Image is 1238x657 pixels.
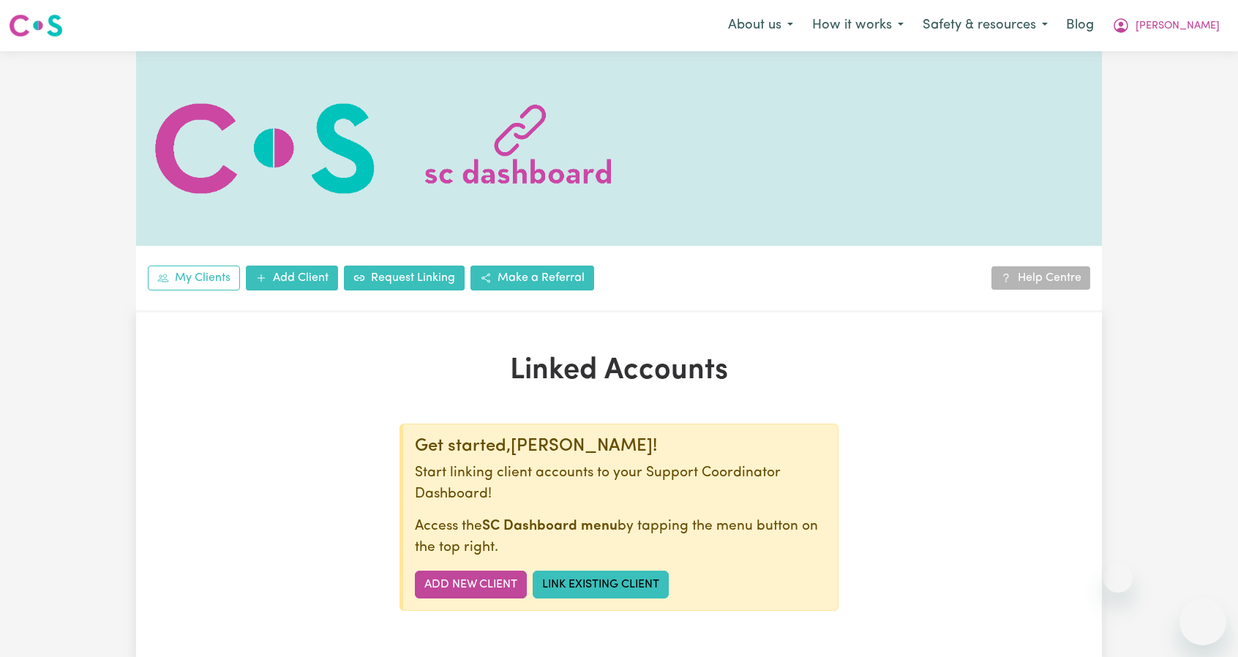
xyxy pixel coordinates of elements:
[482,519,618,533] b: SC Dashboard menu
[306,353,932,388] h1: Linked Accounts
[719,10,803,41] button: About us
[470,266,594,290] a: Make a Referral
[1136,18,1220,34] span: [PERSON_NAME]
[9,12,63,39] img: Careseekers logo
[1057,10,1103,42] a: Blog
[344,266,465,290] a: Request Linking
[415,463,826,506] p: Start linking client accounts to your Support Coordinator Dashboard!
[913,10,1057,41] button: Safety & resources
[533,571,669,598] a: Link Existing Client
[9,9,63,42] a: Careseekers logo
[803,10,913,41] button: How it works
[991,266,1090,290] a: Help Centre
[415,517,826,559] p: Access the by tapping the menu button on the top right.
[246,266,338,290] a: Add Client
[415,436,826,457] div: Get started, [PERSON_NAME] !
[1103,10,1229,41] button: My Account
[415,571,527,598] a: Add New Client
[1179,598,1226,645] iframe: Button to launch messaging window
[1103,563,1133,593] iframe: Close message
[148,266,240,290] a: My Clients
